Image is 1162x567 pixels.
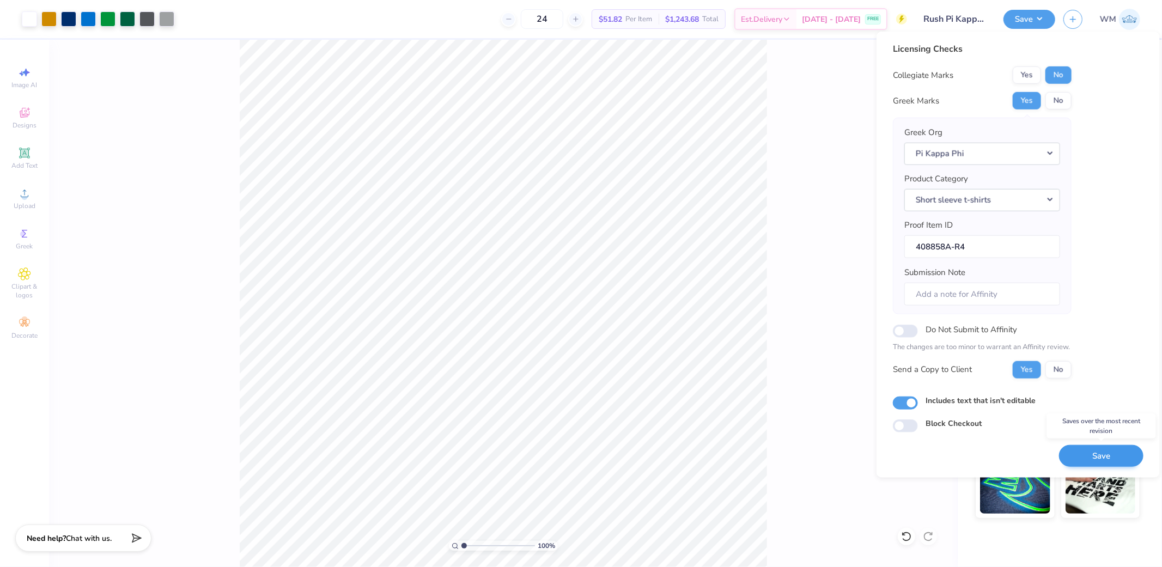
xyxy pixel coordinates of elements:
img: Water based Ink [1066,459,1136,514]
span: Greek [16,242,33,251]
span: WM [1100,13,1116,26]
label: Greek Org [904,126,942,139]
div: Licensing Checks [893,42,1072,56]
label: Submission Note [904,266,965,279]
span: 100 % [538,541,555,551]
span: Add Text [11,161,38,170]
span: Decorate [11,331,38,340]
button: No [1045,361,1072,378]
span: Designs [13,121,36,130]
button: Yes [1013,361,1041,378]
label: Product Category [904,173,968,185]
img: Wilfredo Manabat [1119,9,1140,30]
span: $51.82 [599,14,622,25]
span: Image AI [12,81,38,89]
div: Collegiate Marks [893,69,953,82]
button: Save [1003,10,1055,29]
button: Pi Kappa Phi [904,142,1060,164]
img: Glow in the Dark Ink [980,459,1050,514]
div: Saves over the most recent revision [1047,413,1156,438]
span: Upload [14,202,35,210]
button: No [1045,92,1072,109]
button: No [1045,66,1072,84]
label: Do Not Submit to Affinity [926,322,1017,337]
span: [DATE] - [DATE] [802,14,861,25]
span: Chat with us. [66,533,112,544]
p: The changes are too minor to warrant an Affinity review. [893,342,1072,353]
button: Save [1059,444,1143,467]
span: Per Item [625,14,652,25]
div: Greek Marks [893,95,939,107]
span: Total [702,14,719,25]
button: Short sleeve t-shirts [904,188,1060,211]
a: WM [1100,9,1140,30]
span: Clipart & logos [5,282,44,300]
div: Send a Copy to Client [893,363,972,376]
strong: Need help? [27,533,66,544]
span: $1,243.68 [665,14,699,25]
input: Add a note for Affinity [904,282,1060,306]
label: Block Checkout [926,418,982,429]
label: Proof Item ID [904,219,953,231]
span: FREE [867,15,879,23]
span: Est. Delivery [741,14,782,25]
button: Yes [1013,66,1041,84]
label: Includes text that isn't editable [926,394,1036,406]
input: Untitled Design [915,8,995,30]
input: – – [521,9,563,29]
button: Yes [1013,92,1041,109]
